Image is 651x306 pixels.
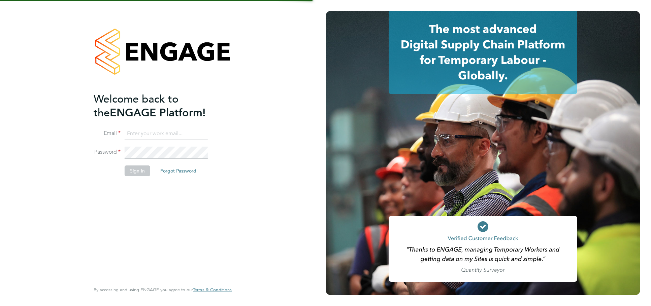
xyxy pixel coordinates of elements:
a: Terms & Conditions [193,287,232,293]
span: By accessing and using ENGAGE you agree to our [94,287,232,293]
label: Password [94,149,121,156]
h2: ENGAGE Platform! [94,92,225,120]
label: Email [94,130,121,137]
span: Terms & Conditions [193,287,232,293]
span: Welcome back to the [94,92,178,119]
button: Sign In [125,165,150,176]
input: Enter your work email... [125,128,208,140]
button: Forgot Password [155,165,202,176]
